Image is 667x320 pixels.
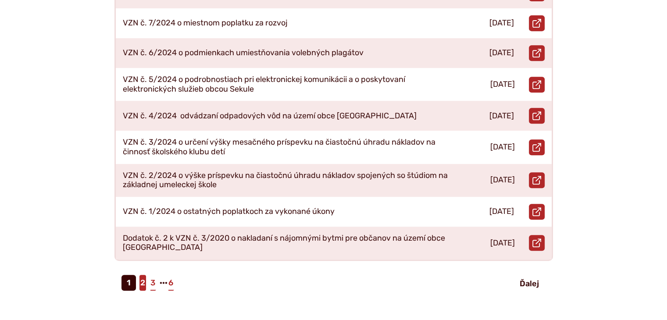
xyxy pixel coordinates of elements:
[123,207,335,217] p: VZN č. 1/2024 o ostatných poplatkoch za vykonané úkony
[520,279,539,288] span: Ďalej
[150,275,156,291] a: 3
[121,275,136,291] span: 1
[123,48,364,58] p: VZN č. 6/2024 o podmienkach umiestňovania volebných plagátov
[123,171,449,190] p: VZN č. 2/2024 o výške príspevku na čiastočnú úhradu nákladov spojených so štúdiom na základnej um...
[160,275,168,291] span: ···
[123,75,449,94] p: VZN č. 5/2024 o podrobnostiach pri elektronickej komunikácii a o poskytovaní elektronických služi...
[139,275,146,291] a: 2
[123,18,288,28] p: VZN č. 7/2024 o miestnom poplatku za rozvoj
[490,238,515,248] p: [DATE]
[168,275,174,291] a: 6
[513,276,546,292] a: Ďalej
[123,138,449,156] p: VZN č. 3/2024 o určení výšky mesačného príspevku na čiastočnú úhradu nákladov na činnosť školskéh...
[489,48,514,58] p: [DATE]
[490,175,515,185] p: [DATE]
[490,142,515,152] p: [DATE]
[123,111,417,121] p: VZN č. 4/2024 odvádzaní odpadových vôd na území obce [GEOGRAPHIC_DATA]
[489,18,514,28] p: [DATE]
[489,207,514,217] p: [DATE]
[489,111,514,121] p: [DATE]
[123,234,449,252] p: Dodatok č. 2 k VZN č. 3/2020 o nakladaní s nájomnými bytmi pre občanov na území obce [GEOGRAPHIC_...
[490,80,515,89] p: [DATE]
